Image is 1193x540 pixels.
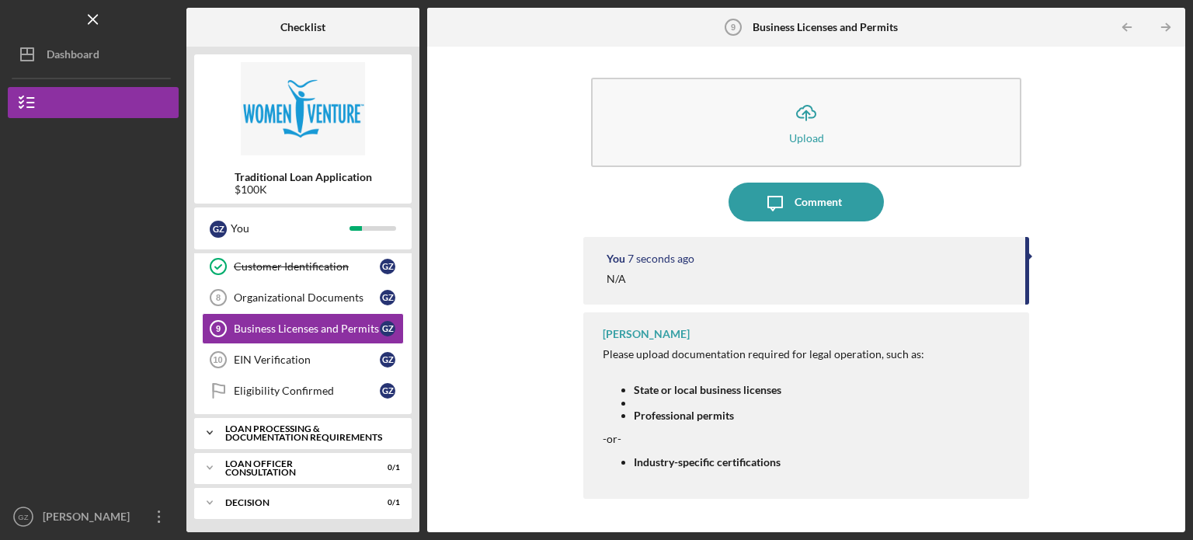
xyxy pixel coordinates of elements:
div: G Z [380,352,395,368]
a: 8Organizational DocumentsGZ [202,282,404,313]
div: 0 / 1 [372,463,400,472]
tspan: 9 [216,324,221,333]
strong: State or local business licenses [634,383,781,396]
button: Comment [729,183,884,221]
tspan: 8 [216,293,221,302]
div: You [231,215,350,242]
div: Eligibility Confirmed [234,385,380,397]
div: G Z [380,383,395,399]
b: Traditional Loan Application [235,171,372,183]
div: G Z [210,221,227,238]
div: $100K [235,183,372,196]
div: Comment [795,183,842,221]
div: Decision [225,498,361,507]
div: G Z [380,290,395,305]
b: Checklist [280,21,325,33]
div: G Z [380,259,395,274]
div: Customer Identification [234,260,380,273]
div: -or- [603,433,924,445]
div: Please upload documentation required for legal operation, such as: [603,348,924,361]
div: You [607,253,625,265]
a: Customer IdentificationGZ [202,251,404,282]
strong: Industry-specific certifications [634,455,781,469]
div: Loan Officer Consultation [225,459,361,477]
div: Loan Processing & Documentation Requirements [225,424,392,442]
a: 9Business Licenses and PermitsGZ [202,313,404,344]
img: Product logo [194,62,412,155]
a: Eligibility ConfirmedGZ [202,375,404,406]
button: GZ[PERSON_NAME] [8,501,179,532]
time: 2025-09-05 19:53 [628,253,694,265]
text: GZ [18,513,28,521]
strong: Professional permits [634,409,734,422]
b: Business Licenses and Permits [753,21,898,33]
button: Dashboard [8,39,179,70]
div: Business Licenses and Permits [234,322,380,335]
div: [PERSON_NAME] [39,501,140,536]
div: G Z [380,321,395,336]
a: 10EIN VerificationGZ [202,344,404,375]
tspan: 9 [731,23,736,32]
button: Upload [591,78,1021,167]
div: Dashboard [47,39,99,74]
div: 0 / 1 [372,498,400,507]
div: EIN Verification [234,354,380,366]
div: Upload [789,132,824,144]
div: N/A [607,273,626,285]
div: Organizational Documents [234,291,380,304]
div: [PERSON_NAME] [603,328,690,340]
tspan: 10 [213,355,222,364]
